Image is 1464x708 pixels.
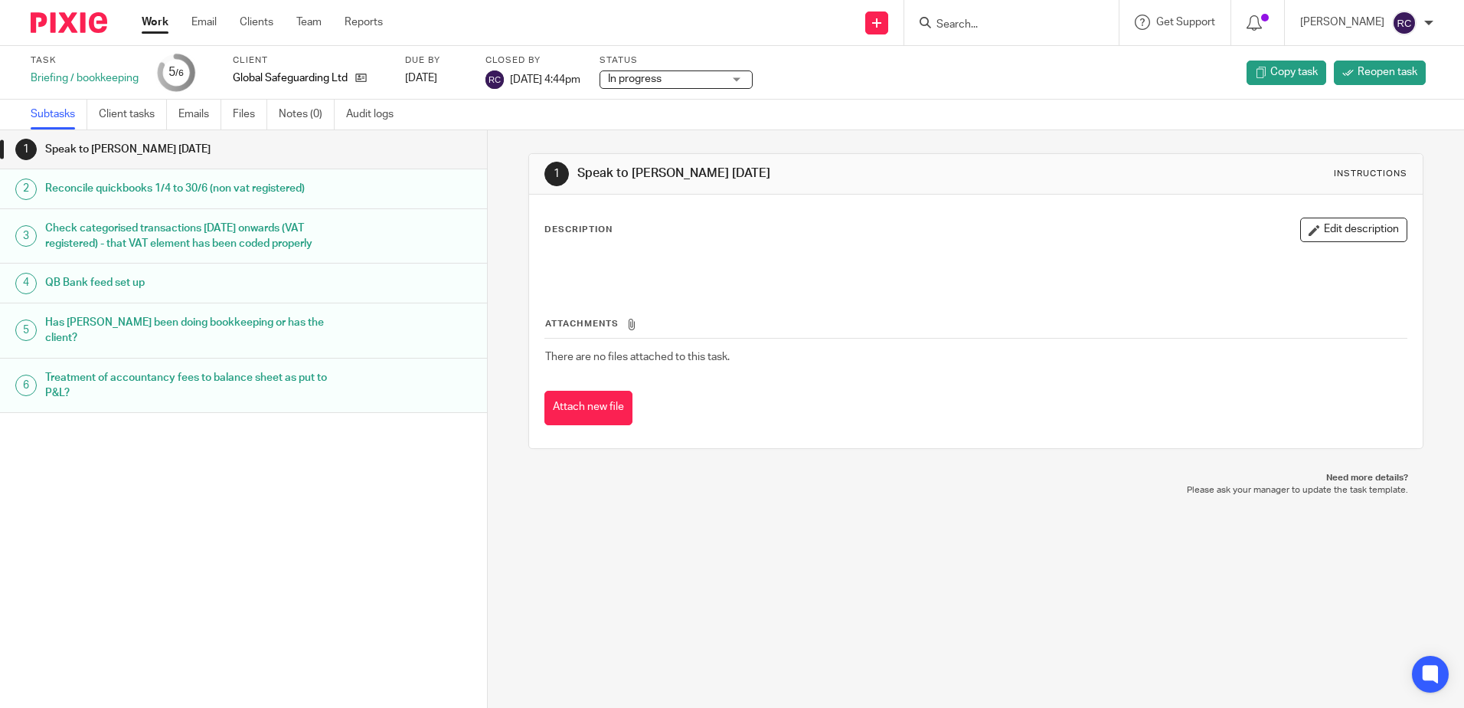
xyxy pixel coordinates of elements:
[296,15,322,30] a: Team
[1358,64,1417,80] span: Reopen task
[1300,15,1384,30] p: [PERSON_NAME]
[544,472,1407,484] p: Need more details?
[935,18,1073,32] input: Search
[31,12,107,33] img: Pixie
[1334,168,1407,180] div: Instructions
[1270,64,1318,80] span: Copy task
[279,100,335,129] a: Notes (0)
[405,70,466,86] div: [DATE]
[31,100,87,129] a: Subtasks
[545,352,730,362] span: There are no files attached to this task.
[31,54,139,67] label: Task
[346,100,405,129] a: Audit logs
[233,54,386,67] label: Client
[600,54,753,67] label: Status
[191,15,217,30] a: Email
[15,320,37,341] div: 5
[45,217,330,256] h1: Check categorised transactions [DATE] onwards (VAT registered) - that VAT element has been coded ...
[544,391,632,425] button: Attach new file
[31,70,139,86] div: Briefing / bookkeeping
[45,138,330,161] h1: Speak to [PERSON_NAME] [DATE]
[544,484,1407,497] p: Please ask your manager to update the task template.
[1392,11,1417,35] img: svg%3E
[510,74,580,84] span: [DATE] 4:44pm
[240,15,273,30] a: Clients
[168,64,184,81] div: 5
[345,15,383,30] a: Reports
[15,179,37,200] div: 2
[1334,61,1426,85] a: Reopen task
[142,15,168,30] a: Work
[485,70,504,89] img: svg%3E
[99,100,167,129] a: Client tasks
[1247,61,1326,85] a: Copy task
[178,100,221,129] a: Emails
[544,162,569,186] div: 1
[233,70,348,86] p: Global Safeguarding Ltd
[1300,218,1407,242] button: Edit description
[45,271,330,294] h1: QB Bank feed set up
[175,69,184,77] small: /6
[544,224,613,236] p: Description
[15,225,37,247] div: 3
[405,54,466,67] label: Due by
[15,273,37,294] div: 4
[15,375,37,396] div: 6
[45,366,330,405] h1: Treatment of accountancy fees to balance sheet as put to P&L?
[1156,17,1215,28] span: Get Support
[15,139,37,160] div: 1
[577,166,1008,182] h1: Speak to [PERSON_NAME] [DATE]
[45,177,330,200] h1: Reconcile quickbooks 1/4 to 30/6 (non vat registered)
[608,74,662,84] span: In progress
[485,54,580,67] label: Closed by
[233,100,267,129] a: Files
[545,320,619,328] span: Attachments
[45,311,330,350] h1: Has [PERSON_NAME] been doing bookkeeping or has the client?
